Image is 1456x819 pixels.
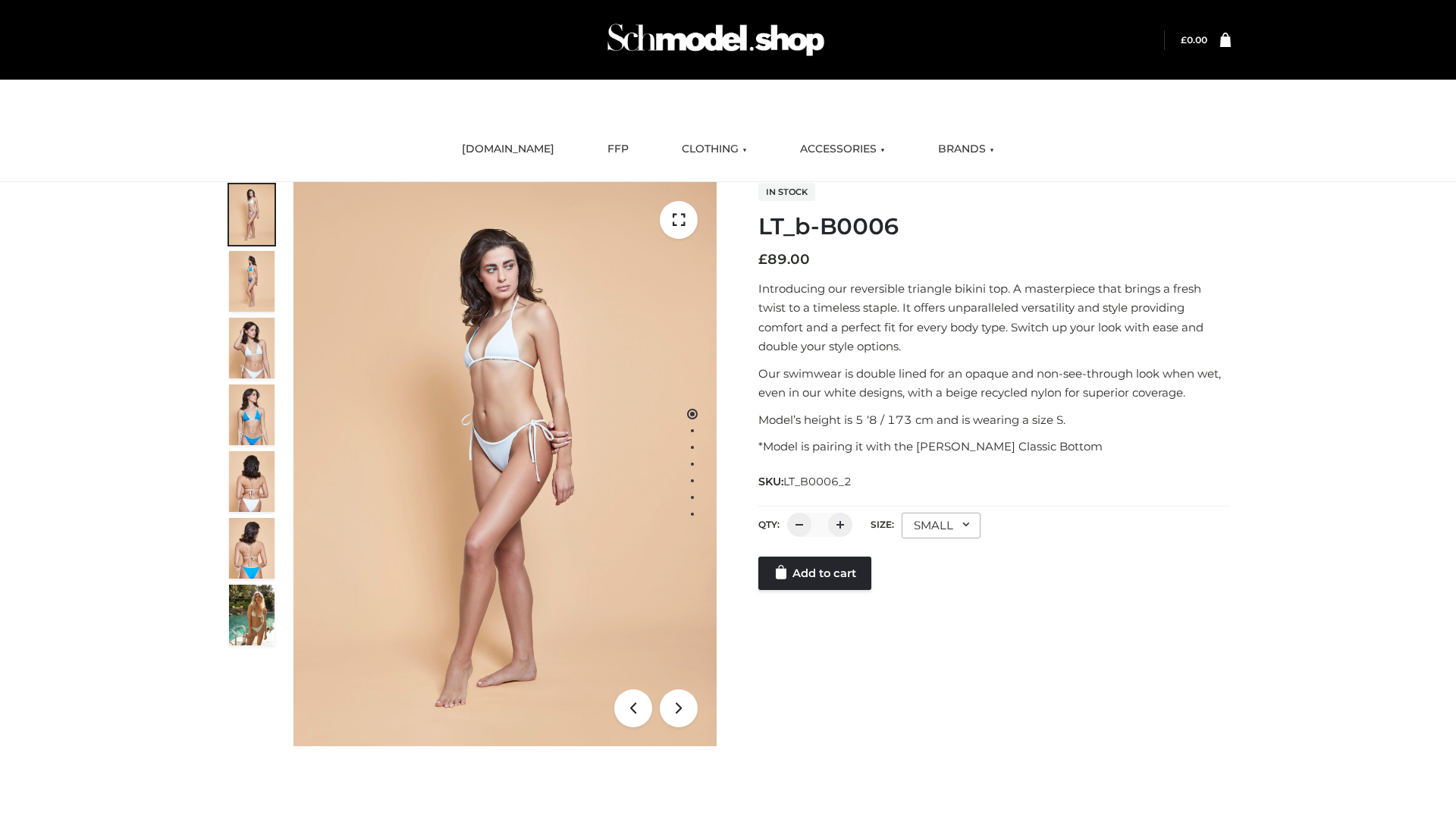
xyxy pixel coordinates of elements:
[229,451,275,512] img: ArielClassicBikiniTop_CloudNine_AzureSky_OW114ECO_7-scaled.jpg
[229,184,275,245] img: ArielClassicBikiniTop_CloudNine_AzureSky_OW114ECO_1-scaled.jpg
[229,251,275,312] img: ArielClassicBikiniTop_CloudNine_AzureSky_OW114ECO_2-scaled.jpg
[450,133,566,166] a: [DOMAIN_NAME]
[758,183,815,201] span: In stock
[758,557,871,590] a: Add to cart
[1181,34,1187,45] span: £
[229,585,275,645] img: Arieltop_CloudNine_AzureSky2.jpg
[789,133,896,166] a: ACCESSORIES
[927,133,1006,166] a: BRANDS
[229,518,275,579] img: ArielClassicBikiniTop_CloudNine_AzureSky_OW114ECO_8-scaled.jpg
[758,279,1231,356] p: Introducing our reversible triangle bikini top. A masterpiece that brings a fresh twist to a time...
[596,133,640,166] a: FFP
[602,10,830,70] img: Schmodel Admin 964
[758,437,1231,457] p: *Model is pairing it with the [PERSON_NAME] Classic Bottom
[229,384,275,445] img: ArielClassicBikiniTop_CloudNine_AzureSky_OW114ECO_4-scaled.jpg
[758,251,767,268] span: £
[758,519,780,530] label: QTY:
[758,213,1231,240] h1: LT_b-B0006
[758,251,810,268] bdi: 89.00
[1181,34,1207,45] bdi: 0.00
[229,318,275,378] img: ArielClassicBikiniTop_CloudNine_AzureSky_OW114ECO_3-scaled.jpg
[1181,34,1207,45] a: £0.00
[758,364,1231,403] p: Our swimwear is double lined for an opaque and non-see-through look when wet, even in our white d...
[871,519,894,530] label: Size:
[670,133,758,166] a: CLOTHING
[902,513,981,538] div: SMALL
[758,472,853,491] span: SKU:
[783,475,852,488] span: LT_B0006_2
[758,410,1231,430] p: Model’s height is 5 ‘8 / 173 cm and is wearing a size S.
[293,182,717,746] img: LT_b-B0006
